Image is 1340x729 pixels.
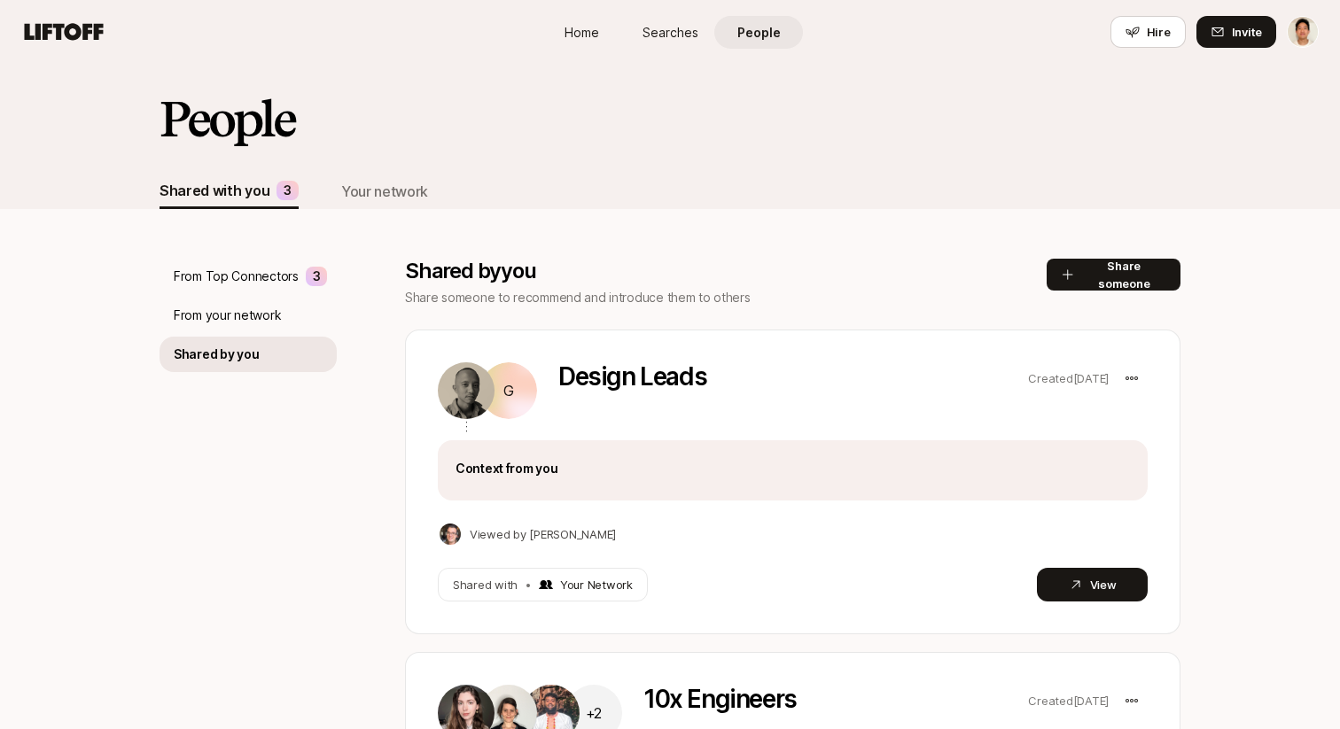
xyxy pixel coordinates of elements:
[440,523,461,545] img: c551205c_2ef0_4c80_93eb_6f7da1791649.jpg
[525,576,532,593] p: •
[174,266,299,287] p: From Top Connectors
[1287,16,1319,48] button: Jeremy Chen
[1232,23,1262,41] span: Invite
[174,305,281,326] p: From your network
[558,362,1021,391] p: Design Leads
[1288,17,1318,47] img: Jeremy Chen
[737,23,781,42] span: People
[537,16,626,49] a: Home
[1037,568,1148,601] button: View
[1028,692,1109,710] p: Created [DATE]
[405,259,1047,283] p: Shared by you
[714,16,803,49] a: People
[453,576,518,593] p: Shared with
[643,685,1021,713] p: 10x Engineers
[470,525,616,543] p: Viewed by [PERSON_NAME]
[586,704,602,722] p: +2
[405,287,1047,308] p: Share someone to recommend and introduce them to others
[284,180,292,201] p: 3
[160,174,299,209] button: Shared with you3
[456,458,1130,479] p: Context from you
[1196,16,1276,48] button: Invite
[565,23,599,42] span: Home
[1110,16,1186,48] button: Hire
[160,92,294,145] h2: People
[438,362,495,419] img: b45d4615_266c_4b6c_bcce_367f2b2cc425.jpg
[643,23,698,42] span: Searches
[341,180,428,203] div: Your network
[313,266,321,287] p: 3
[1047,259,1180,291] button: Share someone
[1147,23,1171,41] span: Hire
[160,179,269,202] div: Shared with you
[341,174,428,209] button: Your network
[174,344,259,365] p: Shared by you
[626,16,714,49] a: Searches
[560,576,633,593] p: Your Network
[503,380,514,401] p: G
[1028,369,1109,387] p: Created [DATE]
